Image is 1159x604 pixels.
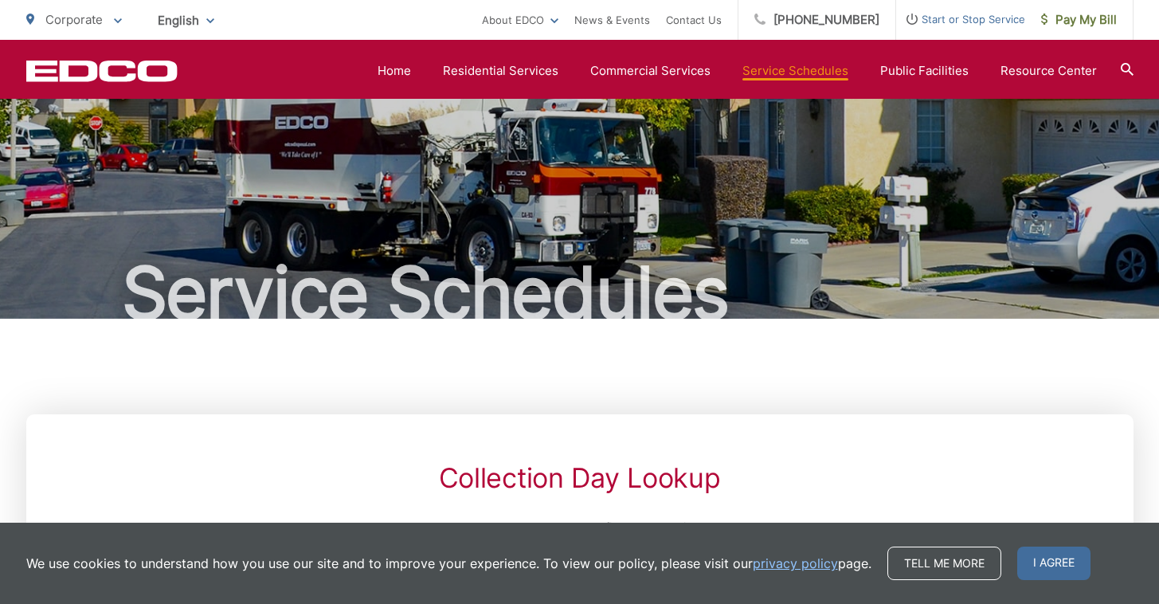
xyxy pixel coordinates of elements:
[258,518,900,537] p: Please enter your address below to find your service schedule:
[1017,547,1090,580] span: I agree
[482,10,558,29] a: About EDCO
[26,554,871,573] p: We use cookies to understand how you use our site and to improve your experience. To view our pol...
[666,10,722,29] a: Contact Us
[1041,10,1117,29] span: Pay My Bill
[258,462,900,494] h2: Collection Day Lookup
[880,61,969,80] a: Public Facilities
[1000,61,1097,80] a: Resource Center
[378,61,411,80] a: Home
[753,554,838,573] a: privacy policy
[742,61,848,80] a: Service Schedules
[887,547,1001,580] a: Tell me more
[590,61,711,80] a: Commercial Services
[26,253,1134,333] h1: Service Schedules
[26,60,178,82] a: EDCD logo. Return to the homepage.
[146,6,226,34] span: English
[45,12,103,27] span: Corporate
[443,61,558,80] a: Residential Services
[574,10,650,29] a: News & Events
